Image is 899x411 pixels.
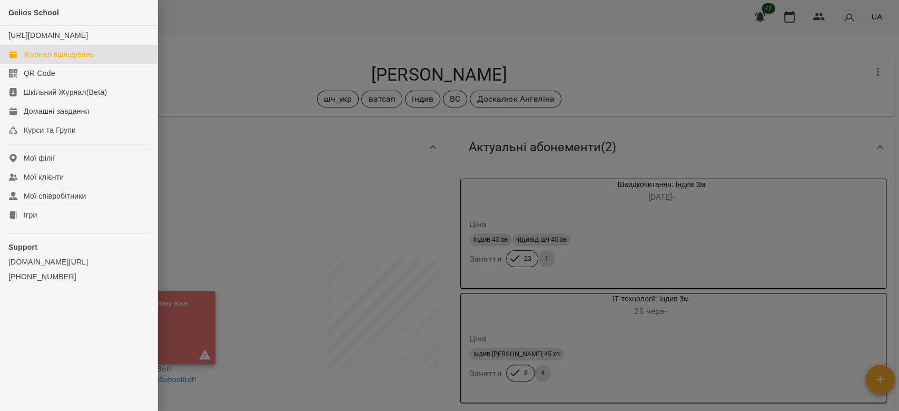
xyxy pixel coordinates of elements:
div: Мої філії [24,153,55,163]
div: Курси та Групи [24,125,76,135]
div: Ігри [24,210,37,220]
div: Мої співробітники [24,191,86,201]
a: [PHONE_NUMBER] [8,271,149,282]
div: Шкільний Журнал(Beta) [24,87,107,97]
div: QR Code [24,68,55,79]
span: Gelios School [8,8,59,17]
a: [DOMAIN_NAME][URL] [8,257,149,267]
div: Журнал відвідувань [24,49,94,60]
div: Домашні завдання [24,106,89,116]
div: Мої клієнти [24,172,64,182]
a: [URL][DOMAIN_NAME] [8,31,88,40]
p: Support [8,242,149,252]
